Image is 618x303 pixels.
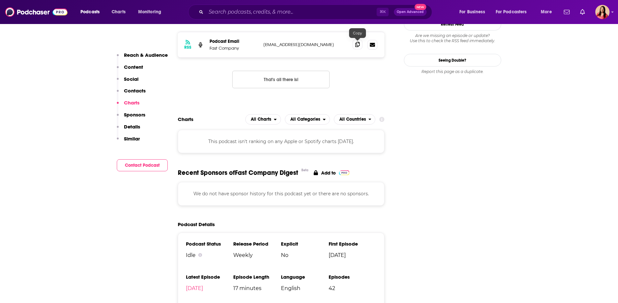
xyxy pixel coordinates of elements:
[124,124,140,130] p: Details
[404,33,501,43] div: Are we missing an episode or update? Use this to check the RSS feed immediately.
[124,136,140,142] p: Similar
[186,252,234,258] div: Idle
[455,7,493,17] button: open menu
[334,114,376,125] h2: Countries
[210,39,258,44] p: Podcast Email
[210,45,258,51] p: Fast Company
[404,18,501,30] button: Refresh Feed
[233,274,281,280] h3: Episode Length
[314,169,350,177] a: Add to
[178,130,385,153] div: This podcast isn't ranking on any Apple or Spotify charts [DATE].
[595,5,610,19] span: Logged in as michelle.weinfurt
[134,7,170,17] button: open menu
[186,241,234,247] h3: Podcast Status
[112,7,126,17] span: Charts
[117,100,139,112] button: Charts
[186,285,203,291] a: [DATE]
[117,52,168,64] button: Reach & Audience
[184,45,191,50] h3: RSS
[124,100,139,106] p: Charts
[117,76,139,88] button: Social
[233,285,281,291] span: 17 minutes
[285,114,330,125] h2: Categories
[194,5,438,19] div: Search podcasts, credits, & more...
[124,88,146,94] p: Contacts
[138,7,161,17] span: Monitoring
[561,6,572,18] a: Show notifications dropdown
[117,64,143,76] button: Content
[117,124,140,136] button: Details
[186,274,234,280] h3: Latest Episode
[301,168,309,172] div: Beta
[496,7,527,17] span: For Podcasters
[263,42,348,47] p: [EMAIL_ADDRESS][DOMAIN_NAME]
[245,114,281,125] h2: Platforms
[232,71,330,88] button: Nothing here.
[541,7,552,17] span: More
[251,117,271,122] span: All Charts
[290,117,320,122] span: All Categories
[178,116,193,122] h2: Charts
[124,76,139,82] p: Social
[595,5,610,19] img: User Profile
[415,4,426,10] span: New
[178,221,215,227] h2: Podcast Details
[233,252,281,258] span: Weekly
[233,241,281,247] h3: Release Period
[334,114,376,125] button: open menu
[186,190,377,197] p: We do not have sponsor history for this podcast yet or there are no sponsors.
[178,169,298,177] span: Recent Sponsors of Fast Company Digest
[80,7,100,17] span: Podcasts
[285,114,330,125] button: open menu
[124,52,168,58] p: Reach & Audience
[76,7,108,17] button: open menu
[329,252,376,258] span: [DATE]
[377,8,389,16] span: ⌘ K
[329,285,376,291] span: 42
[404,54,501,67] a: Seeing Double?
[281,285,329,291] span: English
[124,112,145,118] p: Sponsors
[339,170,350,175] img: Pro Logo
[281,274,329,280] h3: Language
[124,64,143,70] p: Content
[117,159,168,171] button: Contact Podcast
[491,7,536,17] button: open menu
[329,241,376,247] h3: First Episode
[329,274,376,280] h3: Episodes
[117,112,145,124] button: Sponsors
[321,170,336,176] p: Add to
[349,28,366,38] div: Copy
[281,252,329,258] span: No
[117,88,146,100] button: Contacts
[404,69,501,74] div: Report this page as a duplicate.
[536,7,560,17] button: open menu
[339,117,366,122] span: All Countries
[397,10,424,14] span: Open Advanced
[117,136,140,148] button: Similar
[281,241,329,247] h3: Explicit
[107,7,129,17] a: Charts
[245,114,281,125] button: open menu
[5,6,67,18] img: Podchaser - Follow, Share and Rate Podcasts
[394,8,427,16] button: Open AdvancedNew
[459,7,485,17] span: For Business
[595,5,610,19] button: Show profile menu
[577,6,588,18] a: Show notifications dropdown
[206,7,377,17] input: Search podcasts, credits, & more...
